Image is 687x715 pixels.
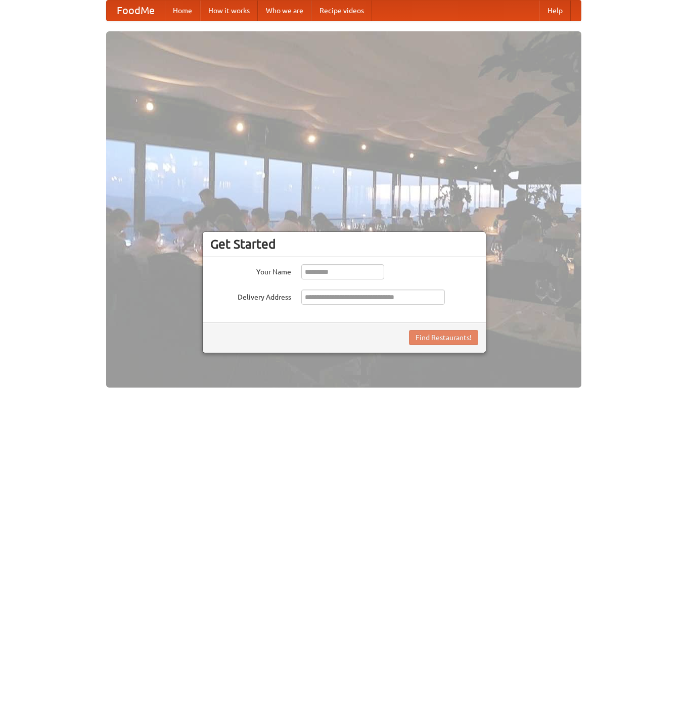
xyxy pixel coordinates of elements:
[258,1,311,21] a: Who we are
[409,330,478,345] button: Find Restaurants!
[210,236,478,252] h3: Get Started
[539,1,571,21] a: Help
[107,1,165,21] a: FoodMe
[210,290,291,302] label: Delivery Address
[311,1,372,21] a: Recipe videos
[210,264,291,277] label: Your Name
[165,1,200,21] a: Home
[200,1,258,21] a: How it works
